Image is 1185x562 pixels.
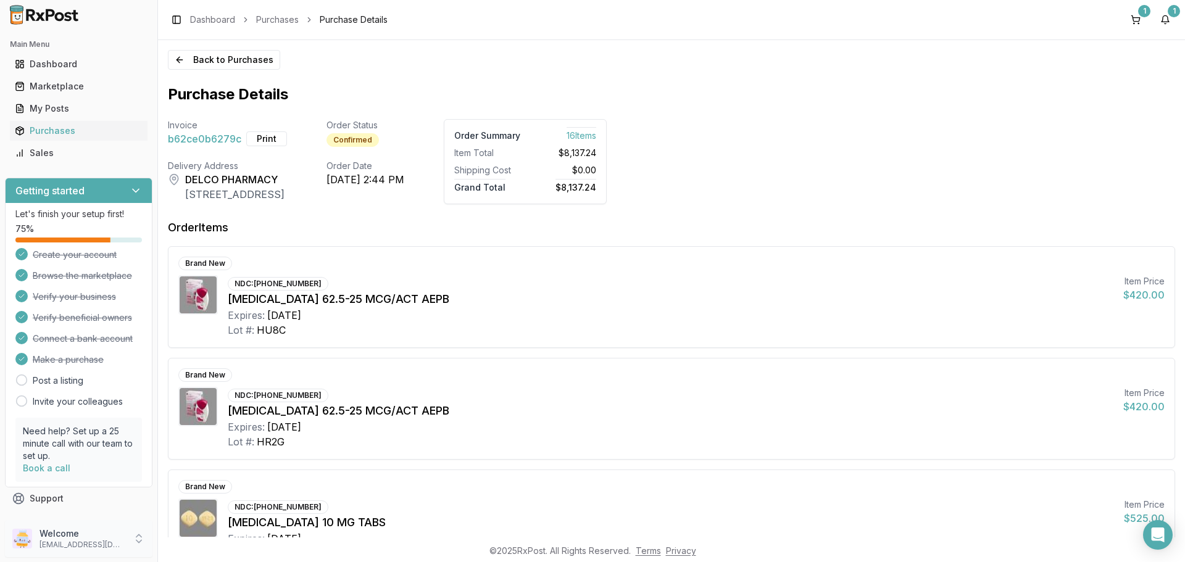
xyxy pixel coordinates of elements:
[326,119,404,131] div: Order Status
[15,125,143,137] div: Purchases
[33,291,116,303] span: Verify your business
[228,514,1114,531] div: [MEDICAL_DATA] 10 MG TABS
[168,85,288,104] h1: Purchase Details
[228,434,254,449] div: Lot #:
[33,374,83,387] a: Post a listing
[168,160,287,172] div: Delivery Address
[1123,275,1165,287] div: Item Price
[10,97,148,120] a: My Posts
[178,257,232,270] div: Brand New
[23,425,135,462] p: Need help? Set up a 25 minute call with our team to set up.
[30,514,72,527] span: Feedback
[15,102,143,115] div: My Posts
[10,75,148,97] a: Marketplace
[180,388,217,425] img: Anoro Ellipta 62.5-25 MCG/ACT AEPB
[228,500,328,514] div: NDC: [PHONE_NUMBER]
[10,142,148,164] a: Sales
[326,133,379,147] div: Confirmed
[454,147,520,159] div: Item Total
[1168,5,1180,17] div: 1
[15,80,143,93] div: Marketplace
[256,14,299,26] a: Purchases
[666,545,696,556] a: Privacy
[5,99,152,118] button: My Posts
[1138,5,1150,17] div: 1
[1123,399,1165,414] div: $420.00
[1123,387,1165,399] div: Item Price
[168,50,280,70] button: Back to Purchases
[5,5,84,25] img: RxPost Logo
[190,14,235,26] a: Dashboard
[267,419,301,434] div: [DATE]
[454,164,520,176] div: Shipping Cost
[178,480,232,494] div: Brand New
[178,368,232,382] div: Brand New
[326,172,404,187] div: [DATE] 2:44 PM
[15,58,143,70] div: Dashboard
[168,219,228,236] div: Order Items
[1143,520,1173,550] div: Open Intercom Messenger
[555,179,596,192] span: $8,137.24
[10,120,148,142] a: Purchases
[190,14,388,26] nav: breadcrumb
[636,545,661,556] a: Terms
[10,39,148,49] h2: Main Menu
[39,540,125,550] p: [EMAIL_ADDRESS][DOMAIN_NAME]
[12,529,32,548] img: User avatar
[185,172,285,187] div: DELCO PHARMACY
[228,389,328,402] div: NDC: [PHONE_NUMBER]
[5,121,152,141] button: Purchases
[1155,10,1175,30] button: 1
[320,14,388,26] span: Purchase Details
[454,179,505,192] span: Grand Total
[454,130,520,142] div: Order Summary
[15,147,143,159] div: Sales
[5,510,152,532] button: Feedback
[530,164,596,176] div: $0.00
[228,323,254,337] div: Lot #:
[228,402,1113,419] div: [MEDICAL_DATA] 62.5-25 MCG/ACT AEPB
[228,308,265,323] div: Expires:
[228,277,328,291] div: NDC: [PHONE_NUMBER]
[180,500,217,537] img: Farxiga 10 MG TABS
[267,308,301,323] div: [DATE]
[1124,498,1165,511] div: Item Price
[168,119,287,131] div: Invoice
[326,160,404,172] div: Order Date
[5,54,152,74] button: Dashboard
[15,223,34,235] span: 75 %
[228,531,265,546] div: Expires:
[15,183,85,198] h3: Getting started
[33,249,117,261] span: Create your account
[33,353,104,366] span: Make a purchase
[267,531,301,546] div: [DATE]
[33,395,123,408] a: Invite your colleagues
[180,276,217,313] img: Anoro Ellipta 62.5-25 MCG/ACT AEPB
[1123,287,1165,302] div: $420.00
[228,291,1113,308] div: [MEDICAL_DATA] 62.5-25 MCG/ACT AEPB
[1126,10,1145,30] button: 1
[33,270,132,282] span: Browse the marketplace
[5,487,152,510] button: Support
[185,187,285,202] div: [STREET_ADDRESS]
[33,333,133,345] span: Connect a bank account
[15,208,142,220] p: Let's finish your setup first!
[257,434,285,449] div: HR2G
[39,527,125,540] p: Welcome
[168,131,241,146] span: b62ce0b6279c
[33,312,132,324] span: Verify beneficial owners
[559,147,596,159] span: $8,137.24
[10,53,148,75] a: Dashboard
[5,76,152,96] button: Marketplace
[23,463,70,473] a: Book a call
[246,131,287,146] button: Print
[1124,511,1165,526] div: $525.00
[567,127,596,141] span: 16 Item s
[5,143,152,163] button: Sales
[228,419,265,434] div: Expires:
[257,323,286,337] div: HU8C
